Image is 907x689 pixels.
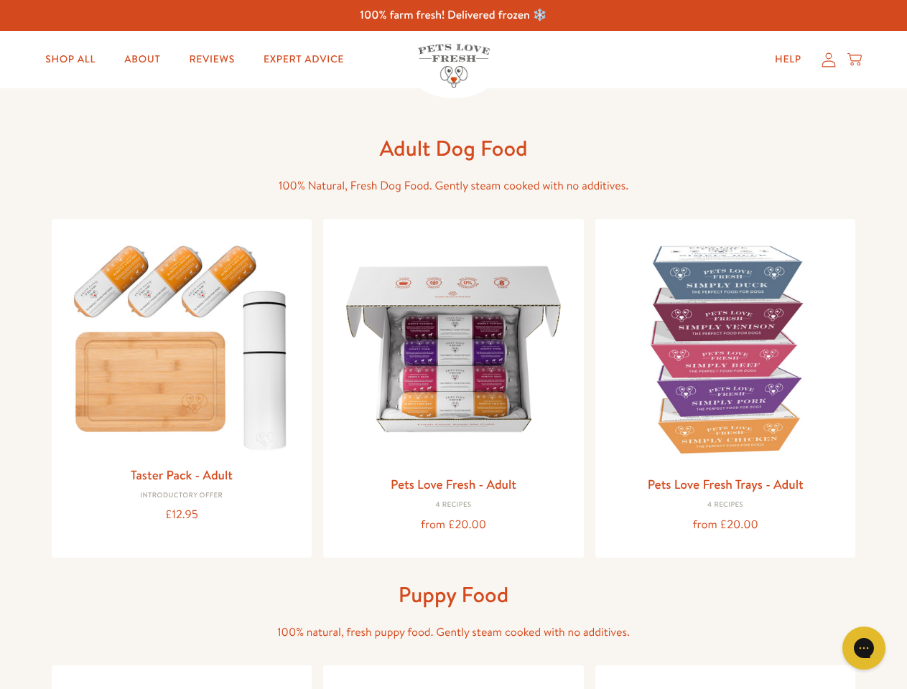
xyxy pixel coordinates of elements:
[177,45,246,74] a: Reviews
[277,624,630,640] span: 100% natural, fresh puppy food. Gently steam cooked with no additives.
[763,45,813,74] a: Help
[224,134,684,162] h1: Adult Dog Food
[335,501,572,510] div: 4 Recipes
[391,475,516,493] a: Pets Love Fresh - Adult
[113,45,172,74] a: About
[131,466,233,484] a: Taster Pack - Adult
[335,515,572,535] div: from £20.00
[224,581,684,609] h1: Puppy Food
[607,501,845,510] div: 4 Recipes
[418,44,490,88] img: Pets Love Fresh
[607,515,845,535] div: from £20.00
[63,492,301,500] div: Introductory Offer
[34,45,107,74] a: Shop All
[607,230,845,468] img: Pets Love Fresh Trays - Adult
[252,45,355,74] a: Expert Advice
[63,230,301,458] img: Taster Pack - Adult
[63,505,301,525] div: £12.95
[835,622,893,675] iframe: Gorgias live chat messenger
[279,178,628,194] span: 100% Natural, Fresh Dog Food. Gently steam cooked with no additives.
[648,475,804,493] a: Pets Love Fresh Trays - Adult
[335,230,572,468] img: Pets Love Fresh - Adult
